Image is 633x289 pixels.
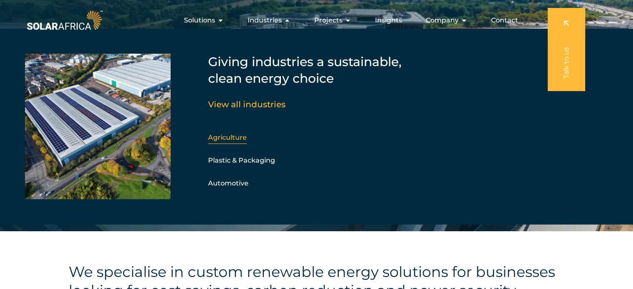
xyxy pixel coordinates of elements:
[208,54,416,87] h5: Giving industries a sustainable, clean energy choice
[426,15,459,25] span: Company
[248,15,282,25] span: Industries
[491,15,518,25] a: Contact
[314,15,343,25] span: Projects
[208,99,285,109] a: View all industries
[104,12,525,29] nav: Menu
[375,15,402,25] a: Insights
[184,15,215,25] span: Solutions
[208,156,275,164] a: Plastic & Packaging
[208,133,247,141] a: Agriculture
[208,179,248,187] a: Automotive
[104,12,525,29] div: Menu Toggle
